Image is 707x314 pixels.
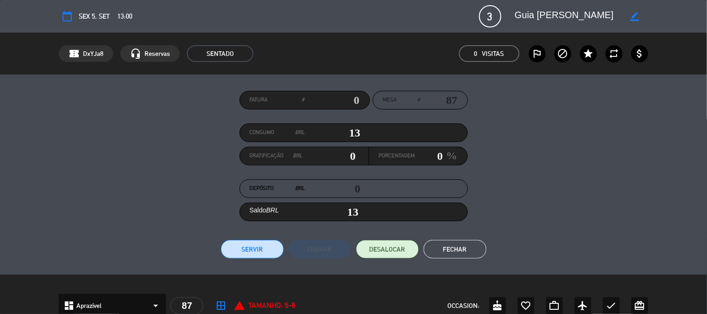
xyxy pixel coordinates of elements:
em: BRL [266,206,279,214]
input: 0 [305,126,361,140]
label: Depósito [250,184,305,193]
span: Sex 5, set [79,11,110,22]
button: calendar_today [59,8,76,25]
input: number [420,93,458,107]
em: BRL [295,128,305,137]
i: airplanemode_active [577,300,589,311]
input: 0 [303,149,356,163]
em: BRL [293,151,303,161]
span: DxYJa8 [83,48,103,59]
i: headset_mic [130,48,141,59]
label: Saldo [250,205,279,216]
i: star [583,48,594,59]
em: % [443,147,458,165]
button: Servir [221,240,284,259]
i: attach_money [634,48,645,59]
span: 0 [474,48,478,59]
span: OCCASION: [448,300,480,311]
em: Visitas [482,48,504,59]
em: # [418,96,420,105]
label: Porcentagem [379,151,415,161]
span: Mesa [383,96,397,105]
label: Consumo [250,128,305,137]
span: 13:00 [117,11,132,22]
span: 3 [479,5,501,27]
i: check [606,300,617,311]
i: favorite_border [521,300,532,311]
span: confirmation_number [69,48,80,59]
i: block [557,48,569,59]
i: calendar_today [62,11,73,22]
button: Cobrar [288,240,351,259]
i: work_outline [549,300,560,311]
label: Gratificação [250,151,303,161]
i: card_giftcard [634,300,645,311]
input: 0 [305,93,360,107]
i: border_color [630,12,639,21]
button: Fechar [424,240,487,259]
i: report_problem [234,300,245,311]
div: Tamanho: 5-6 [234,300,295,312]
i: cake [492,300,503,311]
span: Aprazível [76,300,102,311]
label: Fatura [250,96,305,105]
em: # [302,96,305,105]
button: DESALOCAR [356,240,419,259]
i: arrow_drop_down [150,300,161,311]
em: BRL [295,184,305,193]
i: outlined_flag [532,48,543,59]
span: SENTADO [187,45,254,62]
input: 0 [415,149,443,163]
i: repeat [609,48,620,59]
span: DESALOCAR [370,245,405,254]
i: border_all [215,300,227,311]
span: Reservas [144,48,170,59]
i: dashboard [63,300,75,311]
